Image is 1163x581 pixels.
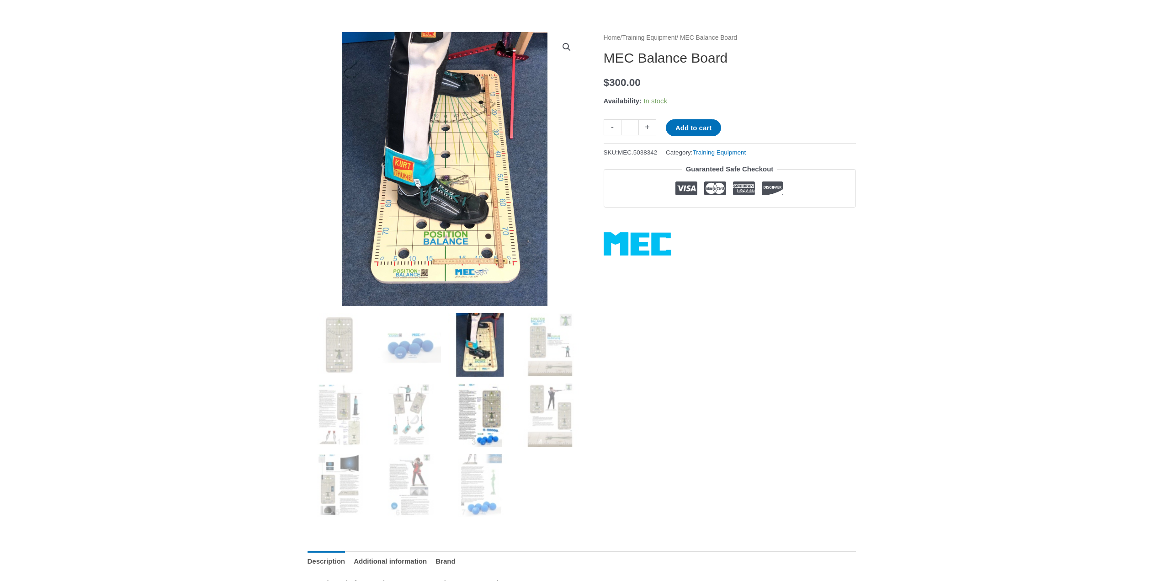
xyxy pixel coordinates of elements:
a: Brand [435,551,455,571]
img: MEC Balance Board - Image 8 [518,384,582,447]
a: Home [604,34,621,41]
button: Add to cart [666,119,721,136]
span: Category: [666,147,746,158]
img: MEC Balance Board - Image 11 [448,454,511,517]
img: MEC Balance Board - Image 6 [377,384,441,447]
a: + [639,119,656,135]
span: In stock [643,97,667,105]
img: MEC Balance Board - Image 10 [377,454,441,517]
input: Product quantity [621,119,639,135]
span: MEC.5038342 [618,149,657,156]
a: View full-screen image gallery [558,39,575,55]
img: MEC Balance Board - Image 4 [518,313,582,377]
img: MEC Balance Board - Image 2 [377,313,441,377]
a: Training Equipment [693,149,746,156]
iframe: Customer reviews powered by Trustpilot [604,214,856,225]
a: - [604,119,621,135]
h1: MEC Balance Board [604,50,856,66]
img: MEC Balance Board - Image 3 [448,313,511,377]
legend: Guaranteed Safe Checkout [682,163,777,176]
img: MEC Balance Board - Image 9 [308,454,371,517]
span: SKU: [604,147,658,158]
a: Additional information [354,551,427,571]
a: Description [308,551,345,571]
a: MEC [604,232,671,256]
nav: Breadcrumb [604,32,856,44]
img: MEC Balance Board - Image 7 [448,384,511,447]
a: Training Equipment [622,34,676,41]
img: MEC Balance Board - Image 5 [308,384,371,447]
img: MEC Balance Board [308,313,371,377]
bdi: 300.00 [604,77,641,88]
span: $ [604,77,610,88]
span: Availability: [604,97,642,105]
